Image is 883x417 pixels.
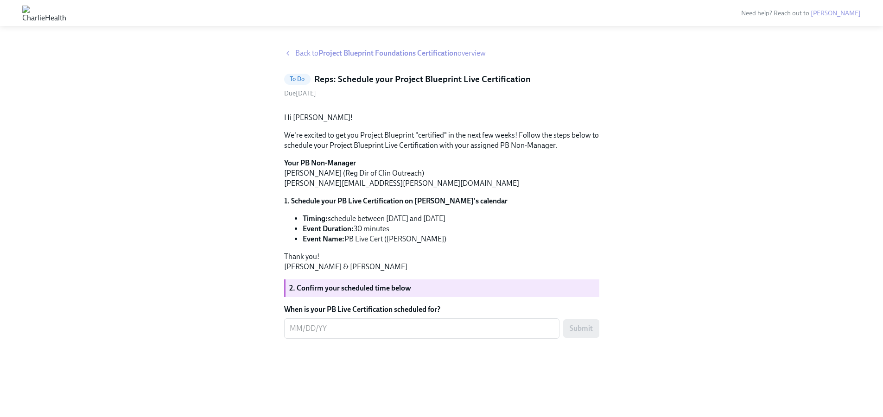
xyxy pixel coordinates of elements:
strong: 1. Schedule your PB Live Certification on [PERSON_NAME]'s calendar [284,196,508,205]
p: [PERSON_NAME] (Reg Dir of Clin Outreach) [PERSON_NAME][EMAIL_ADDRESS][PERSON_NAME][DOMAIN_NAME] [284,158,599,189]
img: CharlieHealth [22,6,66,20]
p: Hi [PERSON_NAME]! [284,113,599,123]
strong: Event Duration: [303,224,354,233]
strong: Timing: [303,214,328,223]
li: 30 minutes [303,224,599,234]
strong: 2. Confirm your scheduled time below [289,284,411,292]
li: schedule between [DATE] and [DATE] [303,214,599,224]
a: Back toProject Blueprint Foundations Certificationoverview [284,48,599,58]
span: Back to overview [295,48,486,58]
span: To Do [284,76,311,82]
label: When is your PB Live Certification scheduled for? [284,304,599,315]
span: Need help? Reach out to [741,9,861,17]
span: Wednesday, September 3rd 2025, 12:00 pm [284,89,316,97]
li: PB Live Cert ([PERSON_NAME]) [303,234,599,244]
strong: Event Name: [303,234,344,243]
a: [PERSON_NAME] [811,9,861,17]
h5: Reps: Schedule your Project Blueprint Live Certification [314,73,531,85]
p: We're excited to get you Project Blueprint "certified" in the next few weeks! Follow the steps be... [284,130,599,151]
strong: Project Blueprint Foundations Certification [318,49,457,57]
p: Thank you! [PERSON_NAME] & [PERSON_NAME] [284,252,599,272]
strong: Your PB Non-Manager [284,158,356,167]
